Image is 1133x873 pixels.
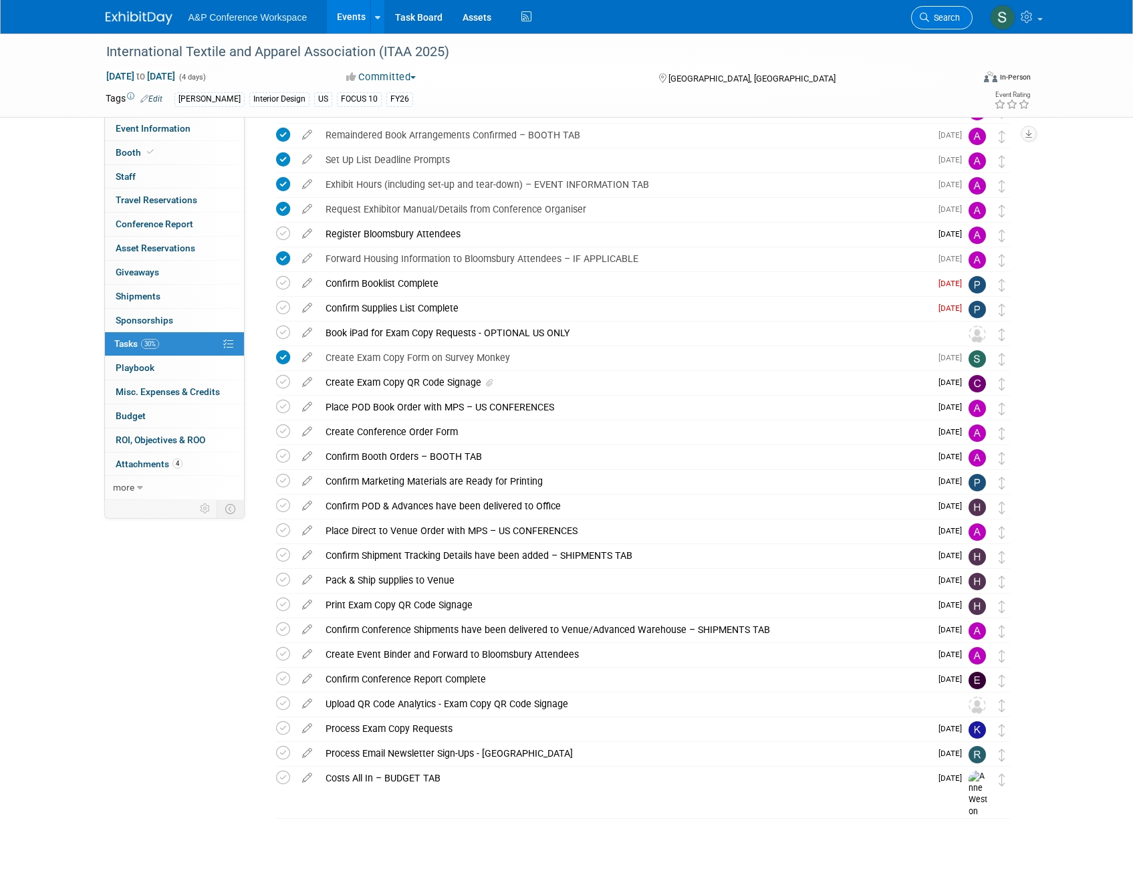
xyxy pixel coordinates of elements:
[999,180,1005,193] i: Move task
[938,724,969,733] span: [DATE]
[999,576,1005,588] i: Move task
[319,569,930,592] div: Pack & Ship supplies to Venue
[105,237,244,260] a: Asset Reservations
[969,721,986,739] img: Kate Hunneyball
[319,668,930,691] div: Confirm Conference Report Complete
[314,92,332,106] div: US
[938,600,969,610] span: [DATE]
[105,428,244,452] a: ROI, Objectives & ROO
[105,189,244,212] a: Travel Reservations
[969,647,986,664] img: Amanda Oney
[105,165,244,189] a: Staff
[999,749,1005,761] i: Move task
[295,352,319,364] a: edit
[116,147,156,158] span: Booth
[105,261,244,284] a: Giveaways
[938,650,969,659] span: [DATE]
[999,328,1005,341] i: Move task
[295,154,319,166] a: edit
[938,576,969,585] span: [DATE]
[990,5,1015,30] img: Samantha Klein
[105,356,244,380] a: Playbook
[116,434,205,445] span: ROI, Objectives & ROO
[116,267,159,277] span: Giveaways
[116,243,195,253] span: Asset Reservations
[969,326,986,343] img: Unassigned
[295,525,319,537] a: edit
[994,92,1030,98] div: Event Rating
[969,474,986,491] img: Paige Papandrea
[319,247,930,270] div: Forward Housing Information to Bloomsbury Attendees – IF APPLICABLE
[319,643,930,666] div: Create Event Binder and Forward to Bloomsbury Attendees
[319,297,930,320] div: Confirm Supplies List Complete
[141,339,159,349] span: 30%
[938,378,969,387] span: [DATE]
[295,253,319,265] a: edit
[178,73,206,82] span: (4 days)
[116,315,173,326] span: Sponsorships
[938,254,969,263] span: [DATE]
[938,353,969,362] span: [DATE]
[319,618,930,641] div: Confirm Conference Shipments have been delivered to Venue/Advanced Warehouse – SHIPMENTS TAB
[319,198,930,221] div: Request Exhibitor Manual/Details from Conference Organiser
[911,6,973,29] a: Search
[319,272,930,295] div: Confirm Booklist Complete
[938,205,969,214] span: [DATE]
[116,219,193,229] span: Conference Report
[134,71,147,82] span: to
[999,773,1005,786] i: Move task
[929,13,960,23] span: Search
[319,470,930,493] div: Confirm Marketing Materials are Ready for Printing
[999,254,1005,267] i: Move task
[106,92,162,107] td: Tags
[319,371,930,394] div: Create Exam Copy QR Code Signage
[319,594,930,616] div: Print Exam Copy QR Code Signage
[969,746,986,763] img: Rhianna Blackburn
[969,350,986,368] img: Samantha Klein
[105,117,244,140] a: Event Information
[319,742,930,765] div: Process Email Newsletter Sign-Ups - [GEOGRAPHIC_DATA]
[969,400,986,417] img: Amanda Oney
[999,155,1005,168] i: Move task
[999,551,1005,564] i: Move task
[969,375,986,392] img: Christine Ritchlin
[969,177,986,195] img: Amanda Oney
[295,624,319,636] a: edit
[999,625,1005,638] i: Move task
[999,205,1005,217] i: Move task
[105,285,244,308] a: Shipments
[938,155,969,164] span: [DATE]
[938,625,969,634] span: [DATE]
[295,302,319,314] a: edit
[295,327,319,339] a: edit
[999,526,1005,539] i: Move task
[938,477,969,486] span: [DATE]
[999,402,1005,415] i: Move task
[938,303,969,313] span: [DATE]
[999,279,1005,291] i: Move task
[999,427,1005,440] i: Move task
[105,213,244,236] a: Conference Report
[386,92,413,106] div: FY26
[295,723,319,735] a: edit
[999,699,1005,712] i: Move task
[938,229,969,239] span: [DATE]
[342,70,421,84] button: Committed
[174,92,245,106] div: [PERSON_NAME]
[105,309,244,332] a: Sponsorships
[172,459,182,469] span: 4
[969,227,986,244] img: Amanda Oney
[999,724,1005,737] i: Move task
[938,279,969,288] span: [DATE]
[969,499,986,516] img: Hannah Siegel
[105,476,244,499] a: more
[938,130,969,140] span: [DATE]
[984,72,997,82] img: Format-Inperson.png
[106,11,172,25] img: ExhibitDay
[147,148,154,156] i: Booth reservation complete
[319,767,930,789] div: Costs All In – BUDGET TAB
[319,544,930,567] div: Confirm Shipment Tracking Details have been added – SHIPMENTS TAB
[295,747,319,759] a: edit
[969,301,986,318] img: Paige Papandrea
[999,130,1005,143] i: Move task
